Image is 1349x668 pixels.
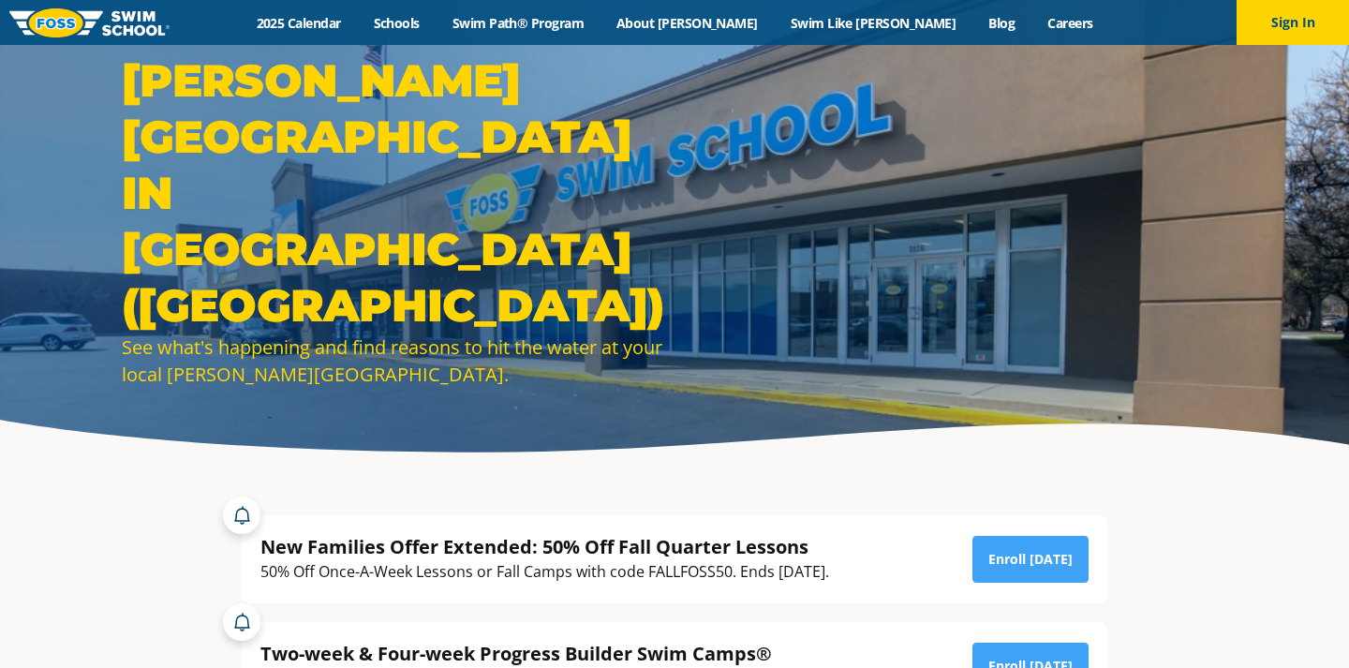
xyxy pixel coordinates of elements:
[972,536,1089,583] a: Enroll [DATE]
[122,52,665,334] h1: [PERSON_NAME][GEOGRAPHIC_DATA] in [GEOGRAPHIC_DATA] ([GEOGRAPHIC_DATA])
[260,559,829,585] div: 50% Off Once-A-Week Lessons or Fall Camps with code FALLFOSS50. Ends [DATE].
[260,534,829,559] div: New Families Offer Extended: 50% Off Fall Quarter Lessons
[972,14,1031,32] a: Blog
[240,14,357,32] a: 2025 Calendar
[9,8,170,37] img: FOSS Swim School Logo
[260,641,772,666] div: Two-week & Four-week Progress Builder Swim Camps®
[774,14,972,32] a: Swim Like [PERSON_NAME]
[600,14,775,32] a: About [PERSON_NAME]
[357,14,436,32] a: Schools
[436,14,600,32] a: Swim Path® Program
[122,334,665,388] div: See what's happening and find reasons to hit the water at your local [PERSON_NAME][GEOGRAPHIC_DATA].
[1031,14,1109,32] a: Careers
